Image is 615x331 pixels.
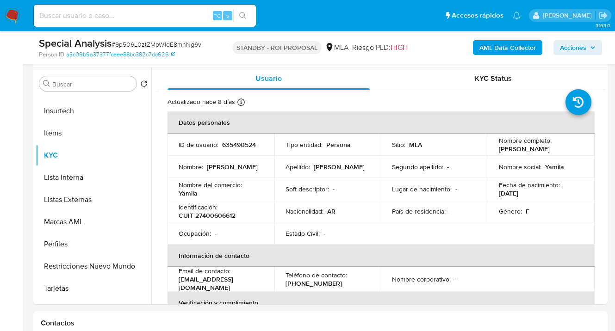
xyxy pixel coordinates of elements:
[327,207,335,215] p: AR
[179,267,230,275] p: Email de contacto :
[36,144,151,166] button: KYC
[286,279,342,288] p: [PHONE_NUMBER]
[36,300,151,322] button: Inversiones
[452,11,503,20] span: Accesos rápidos
[233,9,252,22] button: search-icon
[36,255,151,277] button: Restricciones Nuevo Mundo
[499,145,550,153] p: [PERSON_NAME]
[179,163,203,171] p: Nombre :
[168,245,595,267] th: Información de contacto
[140,80,148,90] button: Volver al orden por defecto
[52,80,133,88] input: Buscar
[39,50,64,59] b: Person ID
[179,211,236,220] p: CUIT 27400606612
[499,181,560,189] p: Fecha de nacimiento :
[286,141,323,149] p: Tipo entidad :
[333,185,335,193] p: -
[596,22,610,29] span: 3.163.0
[179,275,260,292] p: [EMAIL_ADDRESS][DOMAIN_NAME]
[499,189,518,197] p: [DATE]
[526,207,529,215] p: F
[214,11,221,20] span: ⌥
[36,166,151,189] button: Lista Interna
[553,40,602,55] button: Acciones
[286,229,320,238] p: Estado Civil :
[36,189,151,211] button: Listas Externas
[168,111,595,134] th: Datos personales
[499,136,552,145] p: Nombre completo :
[43,80,50,87] button: Buscar
[454,275,456,283] p: -
[66,50,175,59] a: a3c09b9a37377fceee88bc382c7dc626
[179,141,218,149] p: ID de usuario :
[168,292,595,314] th: Verificación y cumplimiento
[409,141,422,149] p: MLA
[41,319,600,328] h1: Contactos
[36,100,151,122] button: Insurtech
[255,73,282,84] span: Usuario
[392,185,452,193] p: Lugar de nacimiento :
[455,185,457,193] p: -
[207,163,258,171] p: [PERSON_NAME]
[473,40,542,55] button: AML Data Collector
[179,229,211,238] p: Ocupación :
[314,163,365,171] p: [PERSON_NAME]
[475,73,512,84] span: KYC Status
[352,43,408,53] span: Riesgo PLD:
[226,11,229,20] span: s
[34,10,256,22] input: Buscar usuario o caso...
[598,11,608,20] a: Salir
[499,163,541,171] p: Nombre social :
[323,229,325,238] p: -
[560,40,586,55] span: Acciones
[543,11,595,20] p: juanpablo.jfernandez@mercadolibre.com
[112,40,203,49] span: # 9p506L0ztZMpW1dE8mhNg6vI
[392,275,451,283] p: Nombre corporativo :
[168,98,235,106] p: Actualizado hace 8 días
[286,271,347,279] p: Teléfono de contacto :
[36,211,151,233] button: Marcas AML
[215,229,217,238] p: -
[545,163,564,171] p: Yamila
[449,207,451,215] p: -
[179,203,217,211] p: Identificación :
[447,163,449,171] p: -
[222,141,256,149] p: 635490524
[36,277,151,300] button: Tarjetas
[36,233,151,255] button: Perfiles
[479,40,536,55] b: AML Data Collector
[499,207,522,215] p: Género :
[325,43,348,53] div: MLA
[326,141,351,149] p: Persona
[391,42,408,53] span: HIGH
[392,207,446,215] p: País de residencia :
[39,36,112,50] b: Special Analysis
[392,141,405,149] p: Sitio :
[286,163,310,171] p: Apellido :
[233,41,321,54] p: STANDBY - ROI PROPOSAL
[36,122,151,144] button: Items
[179,189,198,197] p: Yamila
[286,207,323,215] p: Nacionalidad :
[392,163,443,171] p: Segundo apellido :
[513,12,521,19] a: Notificaciones
[286,185,329,193] p: Soft descriptor :
[179,181,242,189] p: Nombre del comercio :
